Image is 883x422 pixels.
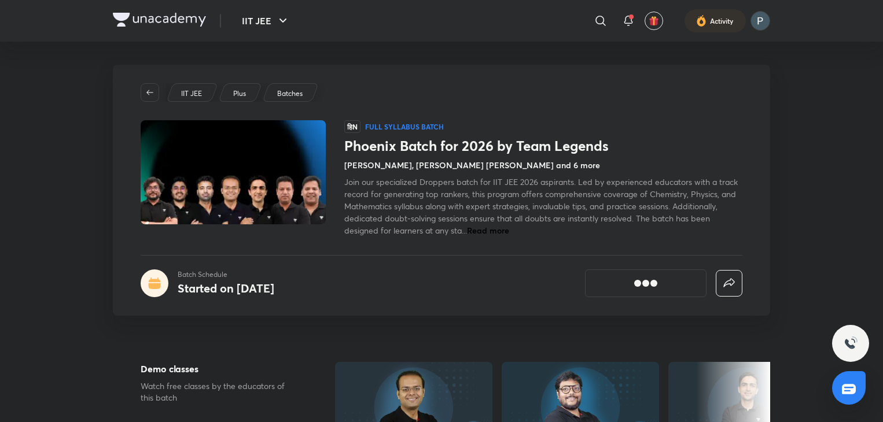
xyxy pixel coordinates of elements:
a: Company Logo [113,13,206,29]
img: activity [696,14,707,28]
img: ttu [844,336,858,350]
p: Batch Schedule [178,269,274,280]
button: avatar [645,12,663,30]
h4: [PERSON_NAME], [PERSON_NAME] [PERSON_NAME] and 6 more [344,159,600,171]
p: Full Syllabus Batch [365,122,444,131]
h4: Started on [DATE] [178,280,274,296]
p: Watch free classes by the educators of this batch [141,380,298,404]
h1: Phoenix Batch for 2026 by Team Legends [344,138,742,154]
p: Batches [277,88,303,99]
img: Company Logo [113,13,206,27]
a: IIT JEE [179,88,204,99]
p: IIT JEE [181,88,202,99]
p: Plus [233,88,246,99]
span: Join our specialized Droppers batch for IIT JEE 2026 aspirants. Led by experienced educators with... [344,176,738,236]
img: Payal Kumari [750,11,770,31]
a: Batches [275,88,305,99]
img: avatar [649,16,659,26]
span: हिN [344,120,360,133]
span: Read more [467,225,509,236]
h5: Demo classes [141,362,298,376]
button: [object Object] [585,269,707,297]
img: Thumbnail [139,119,328,225]
a: Plus [231,88,248,99]
button: IIT JEE [235,9,297,32]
